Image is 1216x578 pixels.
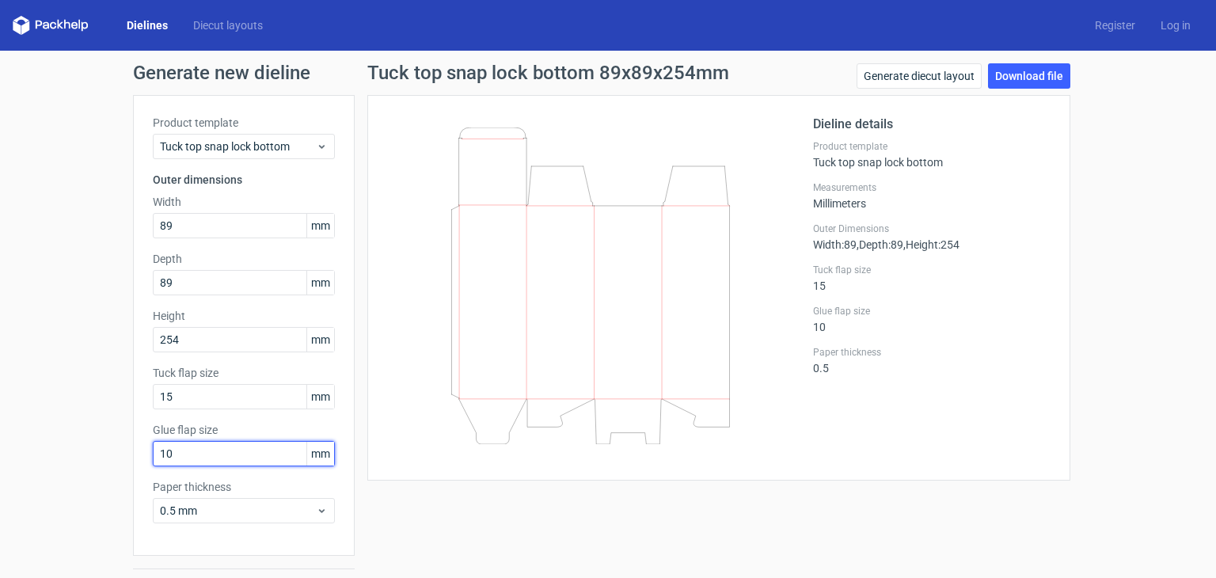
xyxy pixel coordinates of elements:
h2: Dieline details [813,115,1051,134]
h1: Generate new dieline [133,63,1083,82]
h3: Outer dimensions [153,172,335,188]
div: Tuck top snap lock bottom [813,140,1051,169]
span: mm [306,385,334,409]
a: Download file [988,63,1070,89]
a: Log in [1148,17,1203,33]
label: Width [153,194,335,210]
div: 10 [813,305,1051,333]
label: Paper thickness [153,479,335,495]
label: Height [153,308,335,324]
span: 0.5 mm [160,503,316,519]
label: Paper thickness [813,346,1051,359]
span: mm [306,442,334,466]
a: Register [1082,17,1148,33]
div: 0.5 [813,346,1051,375]
h1: Tuck top snap lock bottom 89x89x254mm [367,63,729,82]
label: Outer Dimensions [813,222,1051,235]
label: Product template [153,115,335,131]
span: mm [306,214,334,238]
label: Measurements [813,181,1051,194]
div: 15 [813,264,1051,292]
span: , Height : 254 [903,238,959,251]
div: Millimeters [813,181,1051,210]
label: Tuck flap size [153,365,335,381]
span: , Depth : 89 [857,238,903,251]
label: Tuck flap size [813,264,1051,276]
span: mm [306,271,334,295]
a: Diecut layouts [180,17,275,33]
a: Generate diecut layout [857,63,982,89]
span: Width : 89 [813,238,857,251]
label: Glue flap size [813,305,1051,318]
a: Dielines [114,17,180,33]
span: Tuck top snap lock bottom [160,139,316,154]
label: Depth [153,251,335,267]
label: Glue flap size [153,422,335,438]
span: mm [306,328,334,352]
label: Product template [813,140,1051,153]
